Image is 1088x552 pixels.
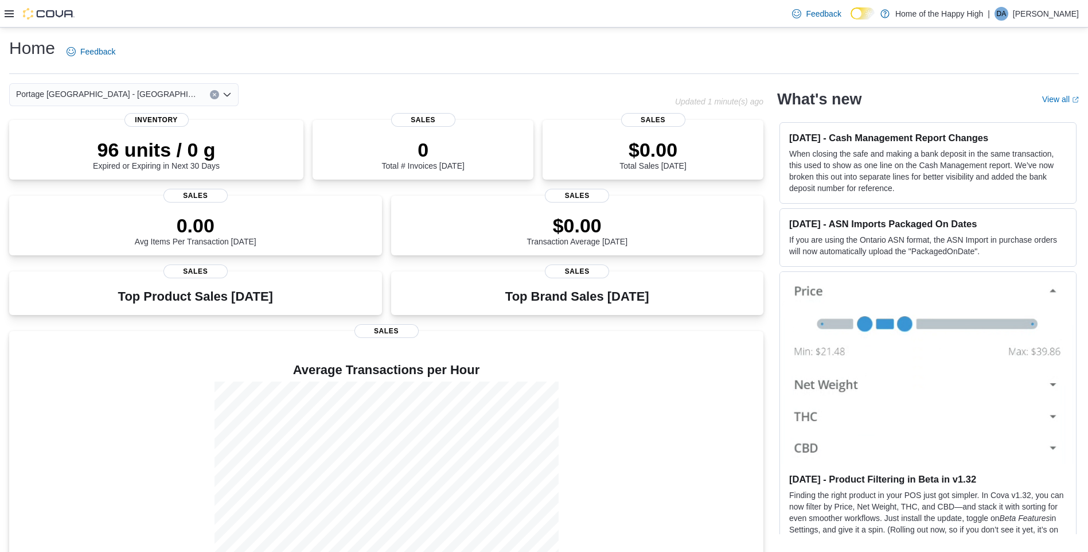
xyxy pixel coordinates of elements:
[995,7,1008,21] div: Dani Aymont
[619,138,686,170] div: Total Sales [DATE]
[381,138,464,161] p: 0
[16,87,198,101] span: Portage [GEOGRAPHIC_DATA] - [GEOGRAPHIC_DATA] - Fire & Flower
[619,138,686,161] p: $0.00
[789,132,1067,143] h3: [DATE] - Cash Management Report Changes
[527,214,627,237] p: $0.00
[1042,95,1079,104] a: View allExternal link
[545,189,609,203] span: Sales
[777,90,861,108] h2: What's new
[895,7,983,21] p: Home of the Happy High
[93,138,220,170] div: Expired or Expiring in Next 30 Days
[9,37,55,60] h1: Home
[1072,96,1079,103] svg: External link
[118,290,273,304] h3: Top Product Sales [DATE]
[210,90,219,99] button: Clear input
[806,8,841,20] span: Feedback
[988,7,990,21] p: |
[124,113,189,127] span: Inventory
[62,40,120,63] a: Feedback
[163,265,228,278] span: Sales
[223,90,232,99] button: Open list of options
[135,214,256,237] p: 0.00
[1000,514,1050,523] em: Beta Features
[23,8,75,20] img: Cova
[381,138,464,170] div: Total # Invoices [DATE]
[997,7,1007,21] span: DA
[80,46,115,57] span: Feedback
[789,473,1067,485] h3: [DATE] - Product Filtering in Beta in v1.32
[789,489,1067,547] p: Finding the right product in your POS just got simpler. In Cova v1.32, you can now filter by Pric...
[1013,7,1079,21] p: [PERSON_NAME]
[505,290,649,304] h3: Top Brand Sales [DATE]
[851,20,851,20] span: Dark Mode
[93,138,220,161] p: 96 units / 0 g
[391,113,455,127] span: Sales
[621,113,685,127] span: Sales
[789,234,1067,257] p: If you are using the Ontario ASN format, the ASN Import in purchase orders will now automatically...
[789,148,1067,194] p: When closing the safe and making a bank deposit in the same transaction, this used to show as one...
[675,97,763,106] p: Updated 1 minute(s) ago
[163,189,228,203] span: Sales
[789,218,1067,230] h3: [DATE] - ASN Imports Packaged On Dates
[527,214,627,246] div: Transaction Average [DATE]
[545,265,609,278] span: Sales
[354,324,419,338] span: Sales
[18,363,754,377] h4: Average Transactions per Hour
[135,214,256,246] div: Avg Items Per Transaction [DATE]
[787,2,845,25] a: Feedback
[851,7,875,20] input: Dark Mode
